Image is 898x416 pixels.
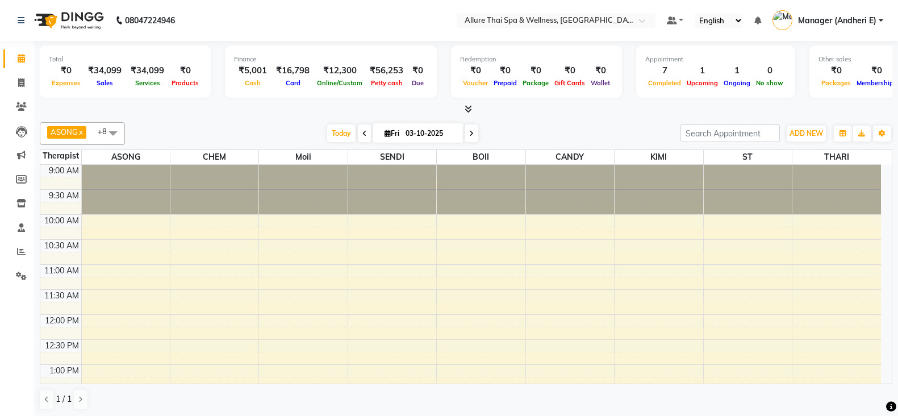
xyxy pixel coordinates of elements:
[382,129,402,138] span: Fri
[242,79,264,87] span: Cash
[552,79,588,87] span: Gift Cards
[169,79,202,87] span: Products
[460,55,613,64] div: Redemption
[721,64,753,77] div: 1
[408,64,428,77] div: ₹0
[49,79,83,87] span: Expenses
[83,64,126,77] div: ₹34,099
[348,150,436,164] span: SENDI
[680,124,780,142] input: Search Appointment
[94,79,116,87] span: Sales
[790,129,823,138] span: ADD NEW
[721,79,753,87] span: Ongoing
[47,190,81,202] div: 9:30 AM
[234,64,272,77] div: ₹5,001
[460,79,491,87] span: Voucher
[82,150,170,164] span: ASONG
[615,150,703,164] span: KIMI
[460,64,491,77] div: ₹0
[42,265,81,277] div: 11:00 AM
[40,150,81,162] div: Therapist
[47,165,81,177] div: 9:00 AM
[234,55,428,64] div: Finance
[588,79,613,87] span: Wallet
[125,5,175,36] b: 08047224946
[126,64,169,77] div: ₹34,099
[645,64,684,77] div: 7
[787,126,826,142] button: ADD NEW
[42,290,81,302] div: 11:30 AM
[42,240,81,252] div: 10:30 AM
[772,10,792,30] img: Manager (Andheri E)
[645,79,684,87] span: Completed
[402,125,459,142] input: 2025-10-03
[272,64,314,77] div: ₹16,798
[818,79,854,87] span: Packages
[437,150,525,164] span: BOII
[520,64,552,77] div: ₹0
[51,127,78,136] span: ASONG
[56,393,72,405] span: 1 / 1
[49,55,202,64] div: Total
[798,15,876,27] span: Manager (Andheri E)
[753,64,786,77] div: 0
[491,64,520,77] div: ₹0
[43,340,81,352] div: 12:30 PM
[283,79,303,87] span: Card
[132,79,163,87] span: Services
[704,150,792,164] span: ST
[588,64,613,77] div: ₹0
[29,5,107,36] img: logo
[314,64,365,77] div: ₹12,300
[684,64,721,77] div: 1
[43,315,81,327] div: 12:00 PM
[818,64,854,77] div: ₹0
[365,64,408,77] div: ₹56,253
[520,79,552,87] span: Package
[526,150,614,164] span: CANDY
[753,79,786,87] span: No show
[409,79,427,87] span: Due
[47,365,81,377] div: 1:00 PM
[78,127,83,136] a: x
[259,150,347,164] span: Moii
[169,64,202,77] div: ₹0
[49,64,83,77] div: ₹0
[645,55,786,64] div: Appointment
[792,150,881,164] span: THARI
[368,79,406,87] span: Petty cash
[314,79,365,87] span: Online/Custom
[98,127,115,136] span: +8
[684,79,721,87] span: Upcoming
[327,124,356,142] span: Today
[491,79,520,87] span: Prepaid
[552,64,588,77] div: ₹0
[42,215,81,227] div: 10:00 AM
[170,150,258,164] span: CHEM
